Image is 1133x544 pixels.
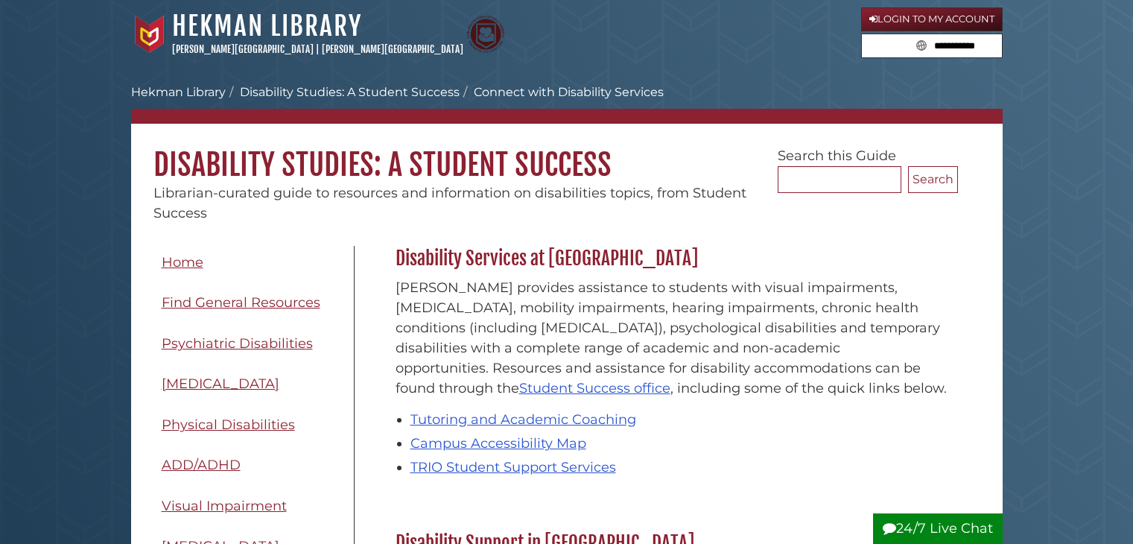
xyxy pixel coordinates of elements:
[316,43,320,55] span: |
[908,166,958,193] button: Search
[460,83,664,101] li: Connect with Disability Services
[131,85,226,99] a: Hekman Library
[162,376,279,392] span: [MEDICAL_DATA]
[153,367,343,401] a: [MEDICAL_DATA]
[322,43,463,55] a: [PERSON_NAME][GEOGRAPHIC_DATA]
[873,513,1003,544] button: 24/7 Live Chat
[153,408,343,442] a: Physical Disabilities
[410,459,616,475] a: TRIO Student Support Services
[162,335,313,352] span: Psychiatric Disabilities
[861,34,1003,59] form: Search library guides, policies, and FAQs.
[153,490,343,523] a: Visual Impairment
[153,327,343,361] a: Psychiatric Disabilities
[153,286,343,320] a: Find General Resources
[912,34,931,54] button: Search
[153,449,343,482] a: ADD/ADHD
[467,16,504,53] img: Calvin Theological Seminary
[153,185,746,221] span: Librarian-curated guide to resources and information on disabilities topics, from Student Success
[410,411,636,428] a: Tutoring and Academic Coaching
[396,278,950,399] p: [PERSON_NAME] provides assistance to students with visual impairments, [MEDICAL_DATA], mobility i...
[162,498,287,514] span: Visual Impairment
[131,124,1003,183] h1: Disability Studies: A Student Success
[519,380,670,396] a: Student Success office
[240,85,460,99] a: Disability Studies: A Student Success
[131,16,168,53] img: Calvin University
[153,246,343,279] a: Home
[131,83,1003,124] nav: breadcrumb
[162,417,295,433] span: Physical Disabilities
[172,10,362,42] a: Hekman Library
[172,43,314,55] a: [PERSON_NAME][GEOGRAPHIC_DATA]
[162,457,241,473] span: ADD/ADHD
[162,254,203,271] span: Home
[410,435,586,452] a: Campus Accessibility Map
[162,294,320,311] span: Find General Resources
[388,247,958,271] h2: Disability Services at [GEOGRAPHIC_DATA]
[861,7,1003,31] a: Login to My Account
